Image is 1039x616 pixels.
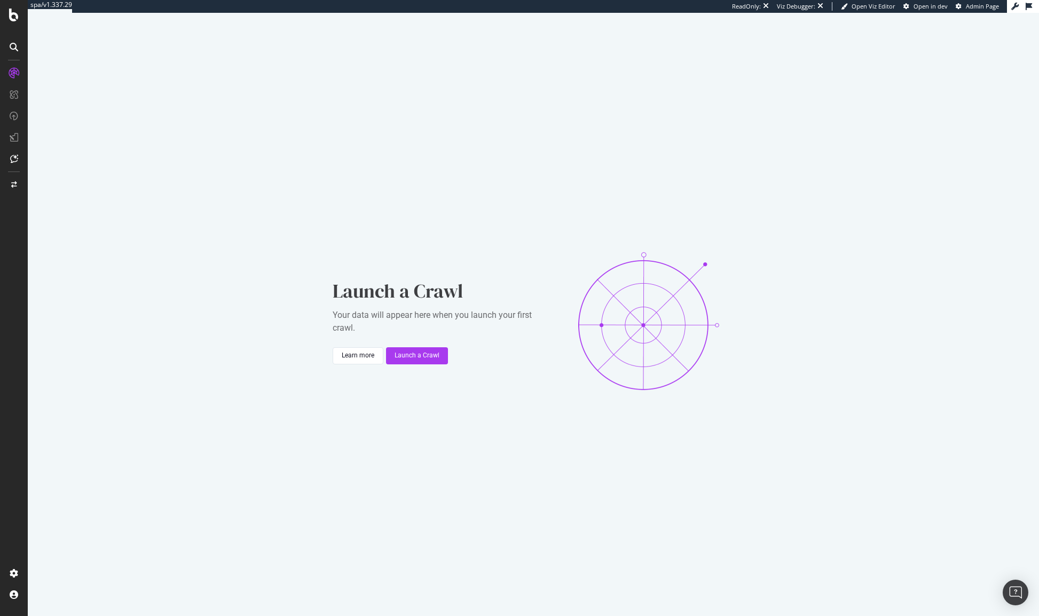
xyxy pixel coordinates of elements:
[966,2,999,10] span: Admin Page
[852,2,895,10] span: Open Viz Editor
[563,236,734,407] img: LtdVyoEg.png
[841,2,895,11] a: Open Viz Editor
[333,278,546,305] div: Launch a Crawl
[914,2,948,10] span: Open in dev
[1003,580,1028,605] div: Open Intercom Messenger
[333,347,383,364] button: Learn more
[333,309,546,334] div: Your data will appear here when you launch your first crawl.
[956,2,999,11] a: Admin Page
[777,2,815,11] div: Viz Debugger:
[386,347,448,364] button: Launch a Crawl
[732,2,761,11] div: ReadOnly:
[395,351,439,360] div: Launch a Crawl
[903,2,948,11] a: Open in dev
[342,351,374,360] div: Learn more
